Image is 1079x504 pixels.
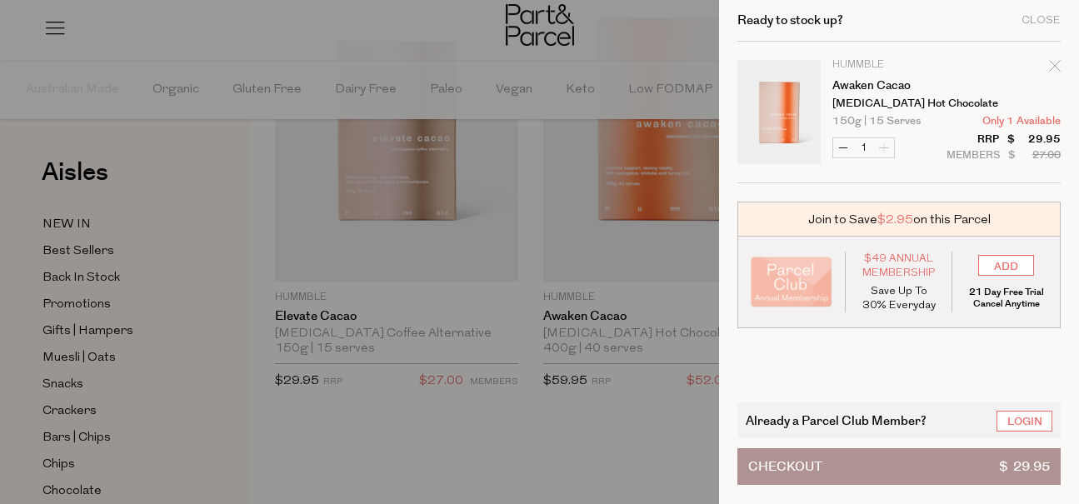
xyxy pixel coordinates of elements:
span: $49 Annual Membership [858,252,940,280]
span: 150g | 15 serves [832,116,921,127]
input: QTY Awaken Cacao [853,138,874,157]
a: Awaken Cacao [832,80,962,92]
div: Close [1022,15,1061,26]
span: $ 29.95 [999,449,1050,484]
span: $2.95 [877,211,913,228]
button: Checkout$ 29.95 [737,448,1061,485]
a: Login [997,411,1052,432]
span: Only 1 Available [982,116,1061,127]
p: Hummble [832,60,962,70]
h2: Ready to stock up? [737,14,843,27]
input: ADD [978,255,1034,276]
p: [MEDICAL_DATA] Hot Chocolate [832,98,962,109]
div: Remove Awaken Cacao [1049,57,1061,80]
p: Save Up To 30% Everyday [858,284,940,312]
div: Join to Save on this Parcel [737,202,1061,237]
span: Already a Parcel Club Member? [746,411,927,430]
p: 21 Day Free Trial Cancel Anytime [965,287,1047,310]
span: Checkout [748,449,822,484]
